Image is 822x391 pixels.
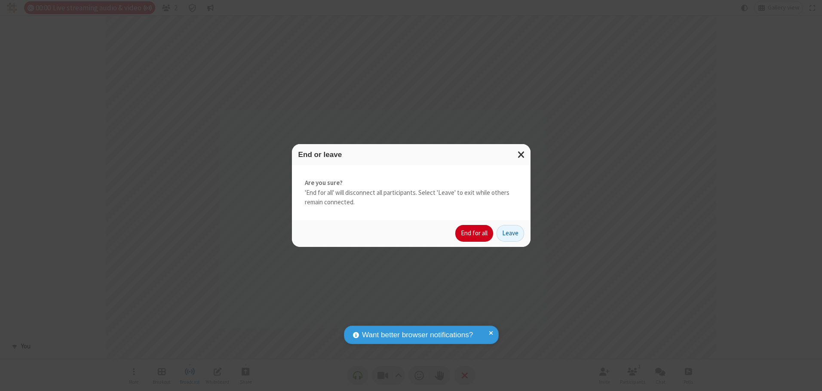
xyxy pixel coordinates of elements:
[292,165,531,220] div: 'End for all' will disconnect all participants. Select 'Leave' to exit while others remain connec...
[512,144,531,165] button: Close modal
[298,151,524,159] h3: End or leave
[497,225,524,242] button: Leave
[455,225,493,242] button: End for all
[362,329,473,341] span: Want better browser notifications?
[305,178,518,188] strong: Are you sure?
